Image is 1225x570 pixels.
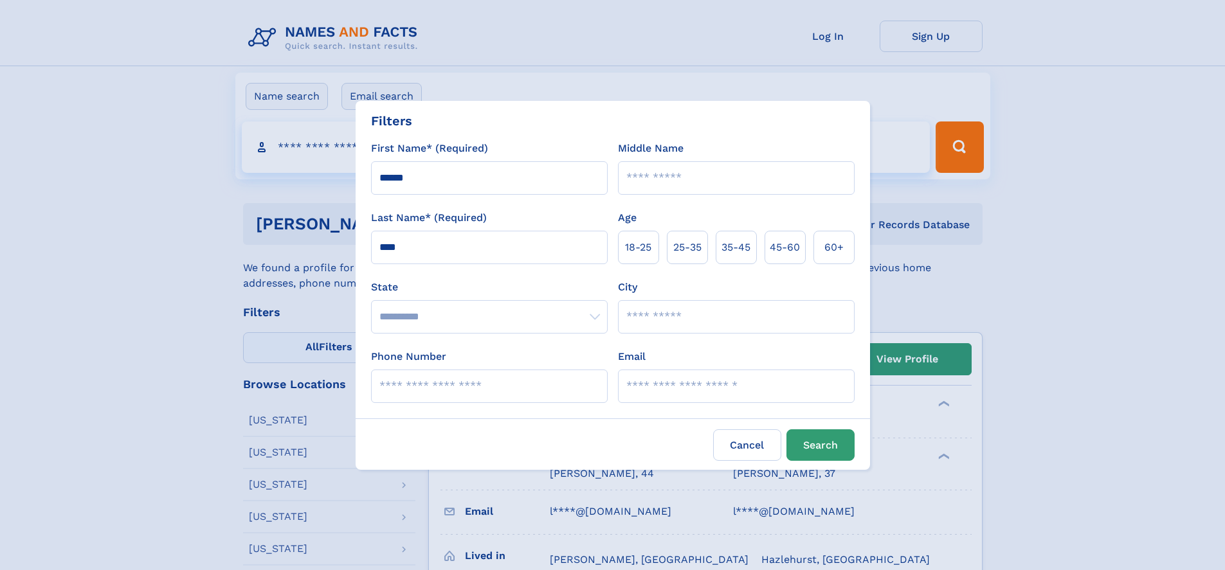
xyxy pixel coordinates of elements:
[824,240,844,255] span: 60+
[371,141,488,156] label: First Name* (Required)
[770,240,800,255] span: 45‑60
[721,240,750,255] span: 35‑45
[618,349,646,364] label: Email
[371,349,446,364] label: Phone Number
[618,141,684,156] label: Middle Name
[618,210,637,226] label: Age
[673,240,702,255] span: 25‑35
[618,280,637,295] label: City
[371,280,608,295] label: State
[625,240,651,255] span: 18‑25
[786,429,855,461] button: Search
[371,111,412,130] div: Filters
[713,429,781,461] label: Cancel
[371,210,487,226] label: Last Name* (Required)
